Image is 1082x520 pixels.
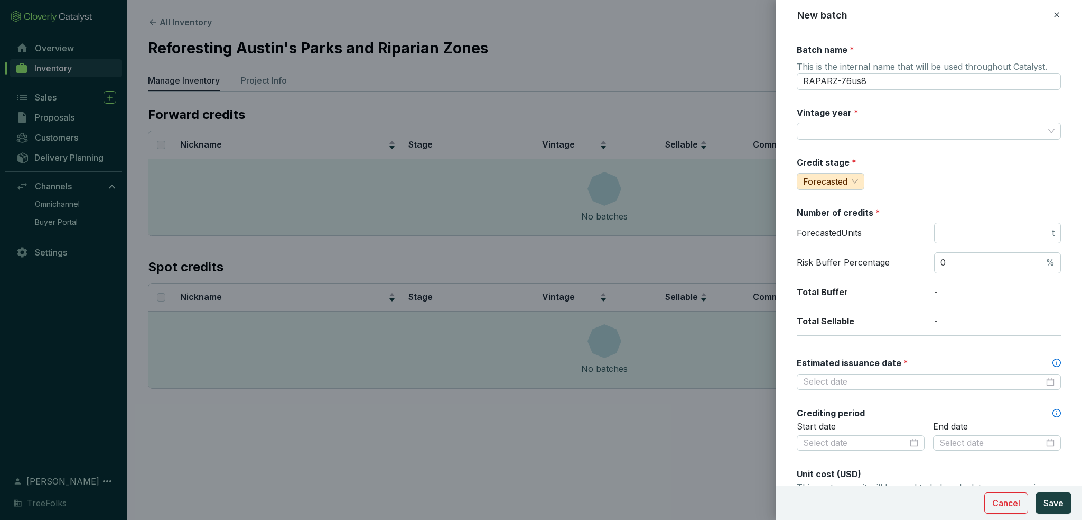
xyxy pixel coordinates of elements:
[797,61,1047,74] span: This is the internal name that will be used throughout Catalyst.
[797,480,1061,495] p: This cost per unit will be used to help calculate gross margins.
[933,421,1061,433] p: End date
[1046,257,1055,269] span: %
[992,497,1020,509] span: Cancel
[803,176,847,187] span: Forecasted
[1043,497,1064,509] span: Save
[797,257,924,269] p: Risk Buffer Percentage
[797,107,859,118] label: Vintage year
[934,316,1061,327] p: -
[797,157,856,168] label: Credit stage
[797,8,847,22] h2: New batch
[984,492,1028,514] button: Cancel
[797,357,908,369] label: Estimated issuance date
[797,421,925,433] p: Start date
[1052,227,1055,239] span: t
[797,207,880,218] label: Number of credits
[797,469,861,479] span: Unit cost (USD)
[797,407,865,419] label: Crediting period
[797,287,924,298] p: Total Buffer
[797,44,854,56] label: Batch name
[939,437,1044,449] input: Select date
[1036,492,1071,514] button: Save
[934,287,1061,298] p: -
[803,376,1044,388] input: Select date
[797,316,924,327] p: Total Sellable
[803,437,908,449] input: Select date
[797,227,924,239] p: Forecasted Units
